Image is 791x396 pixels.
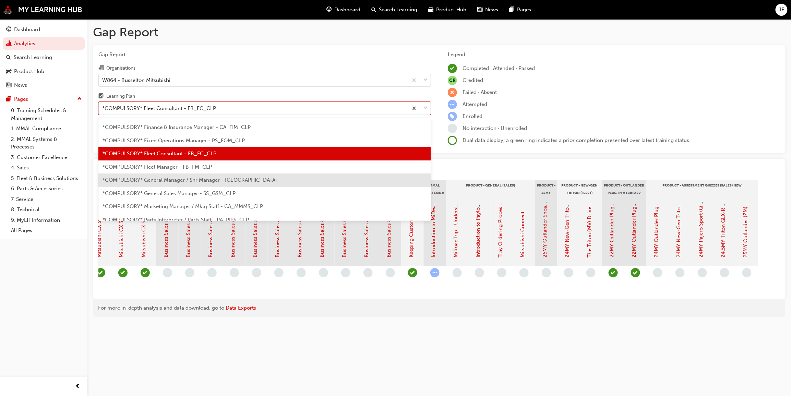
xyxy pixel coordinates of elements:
[3,5,82,14] img: mmal
[631,268,640,277] span: learningRecordVerb_COMPLETE-icon
[448,124,457,133] span: learningRecordVerb_NONE-icon
[430,268,440,277] span: learningRecordVerb_ATTEMPT-icon
[653,268,662,277] span: learningRecordVerb_NONE-icon
[486,6,499,14] span: News
[8,215,85,226] a: 9. MyLH Information
[463,89,497,95] span: Failed · Absent
[3,51,85,64] a: Search Learning
[103,164,212,170] span: *COMPULSORY* Fleet Manager - FB_FM_CLP
[463,113,482,119] span: Enrolled
[98,51,431,59] span: Gap Report
[448,76,457,85] span: null-icon
[103,217,249,223] span: *COMPULSORY* Parts Interpreter / Parts Staff - PA_PIPS_CLP
[341,268,350,277] span: learningRecordVerb_NONE-icon
[448,100,457,109] span: learningRecordVerb_ATTEMPT-icon
[96,268,105,277] span: learningRecordVerb_PASS-icon
[335,6,361,14] span: Dashboard
[463,101,487,107] span: Attempted
[463,65,535,71] span: Completed · Attended · Passed
[424,180,446,197] div: MMAL Systems & Processes - General
[297,268,306,277] span: learningRecordVerb_NONE-icon
[207,268,217,277] span: learningRecordVerb_NONE-icon
[8,173,85,184] a: 5. Fleet & Business Solutions
[252,268,261,277] span: learningRecordVerb_NONE-icon
[6,41,11,47] span: chart-icon
[6,82,11,88] span: news-icon
[14,53,52,61] div: Search Learning
[463,77,483,83] span: Credited
[103,137,245,144] span: *COMPULSORY* Fixed Operations Manager - PS_FOM_CLP
[102,76,170,84] div: W864 - Busselton Mitsubishi
[6,27,11,33] span: guage-icon
[8,163,85,173] a: 4. Sales
[453,268,462,277] span: learningRecordVerb_NONE-icon
[3,79,85,92] a: News
[478,5,483,14] span: news-icon
[141,268,150,277] span: learningRecordVerb_PASS-icon
[558,180,602,197] div: Product - New-Gen Triton (Fleet)
[436,6,467,14] span: Product Hub
[720,268,729,277] span: learningRecordVerb_NONE-icon
[448,51,780,59] div: Legend
[472,3,504,17] a: news-iconNews
[372,5,376,14] span: search-icon
[226,305,256,311] a: Data Exports
[504,3,537,17] a: pages-iconPages
[510,5,515,14] span: pages-icon
[742,268,752,277] span: learningRecordVerb_NONE-icon
[586,268,596,277] span: learningRecordVerb_NONE-icon
[8,134,85,152] a: 2. MMAL Systems & Processes
[647,180,758,197] div: Product - Assessment Quizzes (Sales) NEW
[379,6,418,14] span: Search Learning
[497,268,506,277] span: learningRecordVerb_NONE-icon
[3,22,85,93] button: DashboardAnalyticsSearch LearningProduct HubNews
[3,65,85,78] a: Product Hub
[776,4,788,16] button: JF
[75,382,81,391] span: prev-icon
[423,3,472,17] a: car-iconProduct Hub
[98,304,780,312] div: For more in-depth analysis and data download, go to
[14,68,44,75] div: Product Hub
[519,268,529,277] span: learningRecordVerb_NONE-icon
[103,124,251,130] span: *COMPULSORY* Finance & Insurance Manager - CA_FIM_CLP
[6,96,11,103] span: pages-icon
[321,3,366,17] a: guage-iconDashboard
[517,6,531,14] span: Pages
[535,180,558,197] div: Product - 25MY Outlander
[8,194,85,205] a: 7. Service
[448,64,457,73] span: learningRecordVerb_COMPLETE-icon
[98,94,104,100] span: learningplan-icon
[602,180,647,197] div: Product - Outlander Plug-in Hybrid EV (Sales)
[8,152,85,163] a: 3. Customer Excellence
[3,37,85,50] a: Analytics
[448,112,457,121] span: learningRecordVerb_ENROLL-icon
[98,65,104,71] span: organisation-icon
[564,268,573,277] span: learningRecordVerb_NONE-icon
[118,268,128,277] span: learningRecordVerb_PASS-icon
[431,186,437,258] a: Introduction to MiDealerAssist
[366,3,423,17] a: search-iconSearch Learning
[8,123,85,134] a: 1. MMAL Compliance
[77,95,82,104] span: up-icon
[103,190,236,196] span: *COMPULSORY* General Sales Manager - SS_GSM_CLP
[103,177,277,183] span: *COMPULSORY* General Manager / Snr Manager - [GEOGRAPHIC_DATA]
[3,93,85,106] button: Pages
[8,204,85,215] a: 8. Technical
[14,95,28,103] div: Pages
[448,88,457,97] span: learningRecordVerb_FAIL-icon
[14,81,27,89] div: News
[386,268,395,277] span: learningRecordVerb_NONE-icon
[327,5,332,14] span: guage-icon
[698,268,707,277] span: learningRecordVerb_NONE-icon
[609,268,618,277] span: learningRecordVerb_PASS-icon
[363,268,373,277] span: learningRecordVerb_NONE-icon
[475,147,481,258] a: Introduction to Payload and Towing Capacities
[93,25,786,40] h1: Gap Report
[429,5,434,14] span: car-icon
[475,268,484,277] span: learningRecordVerb_NONE-icon
[542,268,551,277] span: learningRecordVerb_NONE-icon
[6,69,11,75] span: car-icon
[274,268,284,277] span: learningRecordVerb_NONE-icon
[423,104,428,113] span: down-icon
